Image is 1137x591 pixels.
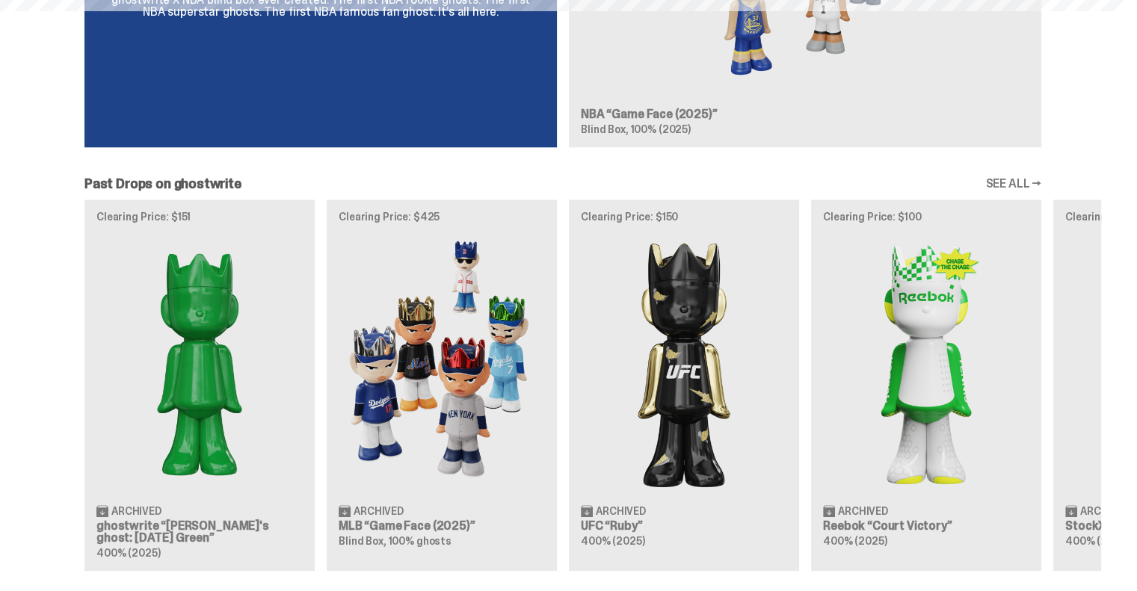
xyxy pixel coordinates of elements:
span: 400% (2025) [823,534,887,548]
h3: MLB “Game Face (2025)” [339,520,545,532]
span: Archived [596,506,646,516]
span: 400% (2025) [1065,534,1129,548]
h3: UFC “Ruby” [581,520,787,532]
h3: Reebok “Court Victory” [823,520,1029,532]
img: Ruby [581,234,787,492]
span: 400% (2025) [96,546,160,560]
span: Archived [838,506,888,516]
a: Clearing Price: $425 Game Face (2025) Archived [327,199,557,570]
h3: NBA “Game Face (2025)” [581,108,1029,120]
span: Archived [111,506,161,516]
p: Clearing Price: $150 [581,211,787,222]
span: Blind Box, [581,123,629,136]
span: Blind Box, [339,534,386,548]
img: Court Victory [823,234,1029,492]
a: Clearing Price: $151 Schrödinger's ghost: Sunday Green Archived [84,199,315,570]
p: Clearing Price: $151 [96,211,303,222]
a: SEE ALL → [985,178,1041,190]
span: 100% ghosts [388,534,451,548]
span: Archived [354,506,404,516]
span: 100% (2025) [630,123,690,136]
p: Clearing Price: $100 [823,211,1029,222]
p: Clearing Price: $425 [339,211,545,222]
h3: ghostwrite “[PERSON_NAME]'s ghost: [DATE] Green” [96,520,303,544]
img: Game Face (2025) [339,234,545,492]
a: Clearing Price: $100 Court Victory Archived [811,199,1041,570]
span: Archived [1080,506,1130,516]
span: 400% (2025) [581,534,644,548]
a: Clearing Price: $150 Ruby Archived [569,199,799,570]
h2: Past Drops on ghostwrite [84,177,241,191]
img: Schrödinger's ghost: Sunday Green [96,234,303,492]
